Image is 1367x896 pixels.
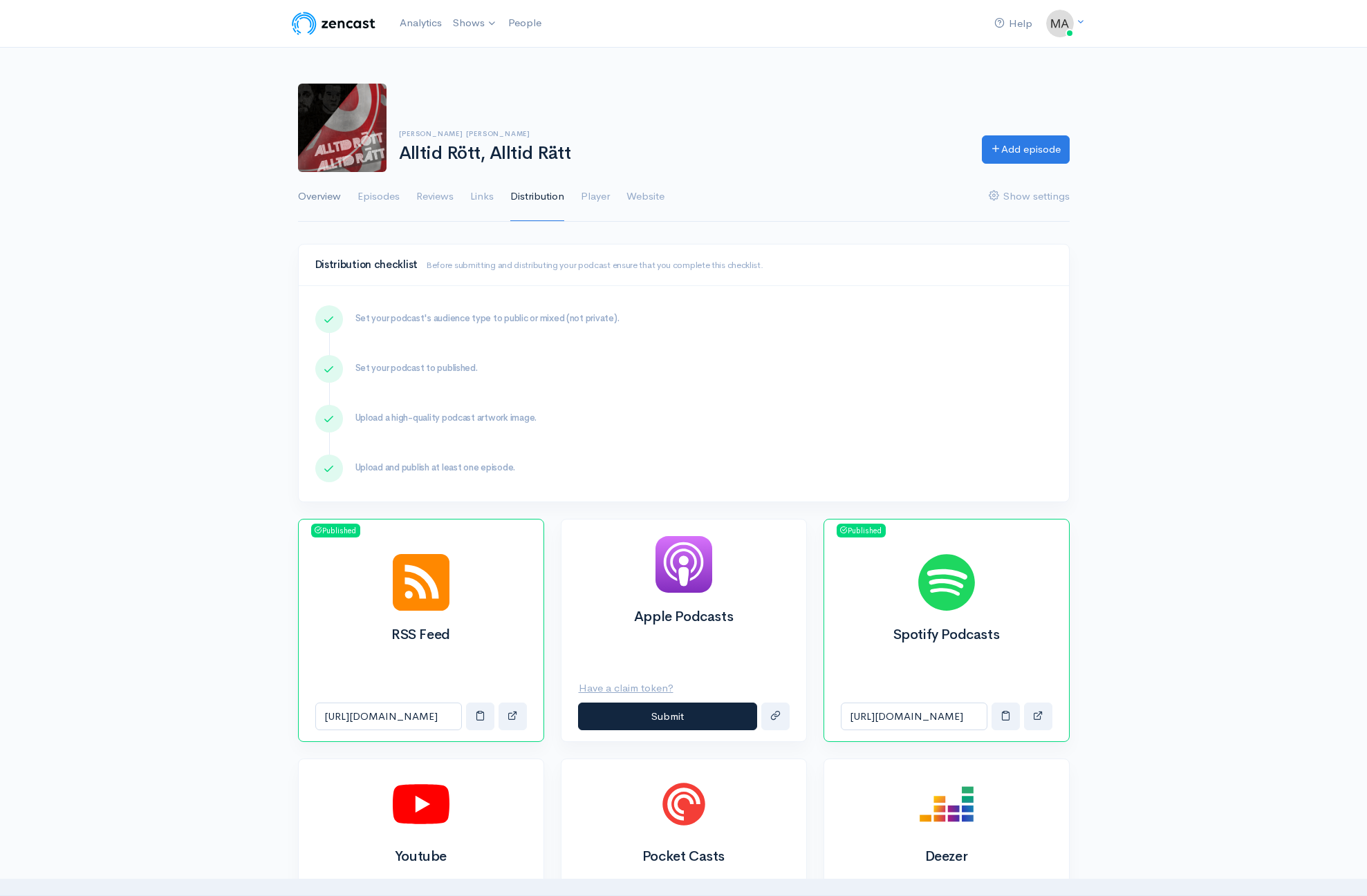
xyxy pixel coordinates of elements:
span: Upload and publish at least one episode. [355,461,516,473]
a: Reviews [416,172,454,222]
h1: Alltid Rött, Alltid Rätt [399,144,965,164]
a: Overview [298,172,341,222]
img: Youtube logo [393,776,449,832]
h2: Deezer [841,849,1052,864]
a: Links [470,172,494,222]
span: Set your podcast to published. [355,362,478,374]
span: Upload a high-quality podcast artwork image. [355,412,537,423]
h2: Spotify Podcasts [841,627,1052,642]
a: Shows [447,8,503,39]
input: RSS Feed link [315,703,462,731]
a: People [503,8,547,38]
h2: Youtube [315,849,527,864]
a: Episodes [357,172,400,222]
img: Deezer logo [918,776,975,832]
h4: Distribution checklist [315,259,1052,271]
u: Have a claim token? [579,681,673,694]
h2: RSS Feed [315,627,527,642]
a: Show settings [989,172,1070,222]
img: Apple Podcasts logo [655,536,712,593]
h6: [PERSON_NAME] [PERSON_NAME] [399,130,965,137]
a: Add episode [982,135,1070,164]
h2: Apple Podcasts [578,609,790,625]
a: Distribution [510,172,564,222]
img: Spotify Podcasts logo [918,554,975,611]
h2: Pocket Casts [578,849,790,864]
button: Have a claim token? [578,674,682,703]
img: ZenCast Logo [290,10,378,37]
a: Analytics [394,8,447,38]
span: Published [837,524,886,537]
a: Website [626,172,664,222]
span: Set your podcast's audience type to public or mixed (not private). [355,312,620,324]
span: Published [311,524,360,537]
img: RSS Feed logo [393,554,449,611]
a: Help [989,9,1038,39]
a: Player [581,172,610,222]
button: Submit [578,703,757,731]
small: Before submitting and distributing your podcast ensure that you complete this checklist. [426,259,763,271]
img: ... [1046,10,1074,37]
img: Pocket Casts logo [655,776,712,832]
input: Spotify Podcasts link [841,703,987,731]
